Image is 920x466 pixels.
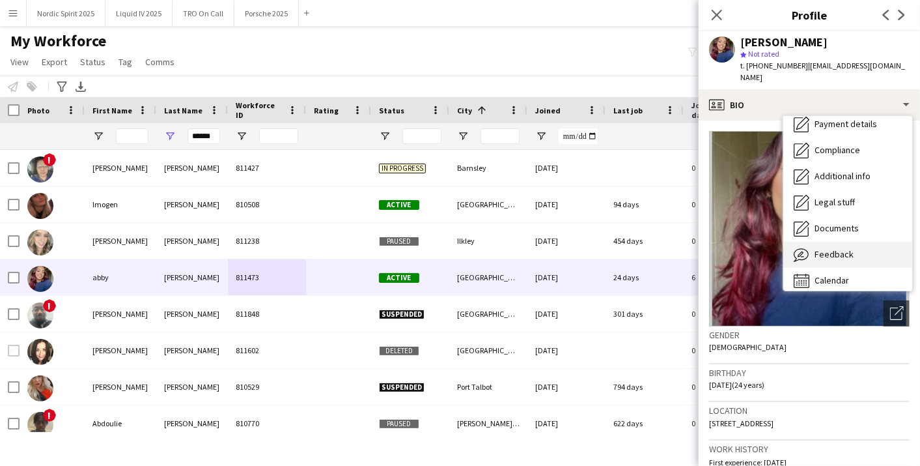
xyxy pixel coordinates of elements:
span: Export [42,56,67,68]
span: Jobs (last 90 days) [691,100,745,120]
span: Workforce ID [236,100,283,120]
button: Open Filter Menu [535,130,547,142]
div: [DATE] [527,150,606,186]
div: Ilkley [449,223,527,259]
div: [DATE] [527,332,606,368]
span: Paused [379,237,419,246]
span: Legal stuff [815,196,855,208]
div: 301 days [606,296,684,332]
div: [GEOGRAPHIC_DATA] [449,296,527,332]
div: Legal stuff [783,190,912,216]
div: 794 days [606,369,684,405]
div: [PERSON_NAME] [156,332,228,368]
h3: Work history [709,443,910,455]
span: Active [379,273,419,283]
div: 622 days [606,405,684,441]
div: Port Talbot [449,369,527,405]
h3: Gender [709,329,910,341]
span: Calendar [815,274,849,286]
span: Documents [815,222,859,234]
span: [DATE] (24 years) [709,380,764,390]
div: [PERSON_NAME] [85,296,156,332]
span: Comms [145,56,174,68]
button: Open Filter Menu [457,130,469,142]
h3: Profile [699,7,920,23]
span: Rating [314,106,339,115]
button: Open Filter Menu [92,130,104,142]
div: [PERSON_NAME] [156,186,228,222]
span: Tag [118,56,132,68]
app-action-btn: Advanced filters [54,79,70,95]
img: hannah thomas [27,339,53,365]
div: [GEOGRAPHIC_DATA] [449,259,527,295]
div: [PERSON_NAME] [85,223,156,259]
div: 24 days [606,259,684,295]
div: 810529 [228,369,306,405]
div: Feedback [783,242,912,268]
span: Last job [613,106,643,115]
a: Export [36,53,72,70]
div: 811427 [228,150,306,186]
input: Status Filter Input [402,128,441,144]
span: Active [379,200,419,210]
input: Workforce ID Filter Input [259,128,298,144]
button: TRO On Call [173,1,234,26]
div: [PERSON_NAME] [156,259,228,295]
span: Feedback [815,248,854,260]
div: Bio [699,89,920,121]
div: 0 [684,296,768,332]
div: 0 [684,405,768,441]
div: [PERSON_NAME] [156,296,228,332]
span: Additional info [815,170,871,182]
div: 811473 [228,259,306,295]
span: My Workforce [10,31,106,51]
div: Imogen [85,186,156,222]
span: Payment details [815,118,877,130]
div: [DATE] [527,223,606,259]
div: Open photos pop-in [884,300,910,327]
div: [PERSON_NAME] [85,150,156,186]
img: Katie Thomas [27,229,53,255]
span: Suspended [379,310,425,319]
div: [PERSON_NAME] [85,369,156,405]
span: In progress [379,164,426,173]
div: [PERSON_NAME] [156,150,228,186]
div: 810770 [228,405,306,441]
div: 0 [684,332,768,368]
div: 6 [684,259,768,295]
button: Liquid IV 2025 [105,1,173,26]
div: Payment details [783,111,912,138]
div: Barnsley [449,150,527,186]
div: Additional info [783,164,912,190]
div: 811602 [228,332,306,368]
span: Deleted [379,346,419,356]
span: Photo [27,106,49,115]
div: [PERSON_NAME] [85,332,156,368]
div: [DATE] [527,186,606,222]
span: City [457,106,472,115]
span: Joined [535,106,561,115]
img: Leon Thomas [27,302,53,328]
input: City Filter Input [481,128,520,144]
span: [DEMOGRAPHIC_DATA] [709,342,787,352]
app-action-btn: Export XLSX [73,79,89,95]
input: First Name Filter Input [116,128,148,144]
div: Compliance [783,138,912,164]
span: t. [PHONE_NUMBER] [740,61,808,70]
h3: Location [709,405,910,416]
span: Last Name [164,106,202,115]
span: Not rated [748,49,779,59]
span: Status [80,56,105,68]
div: 0 [684,369,768,405]
img: Amanda Thomas [27,156,53,182]
span: ! [43,299,56,312]
img: Abdoulie Thomas [27,412,53,438]
span: View [10,56,29,68]
div: [DATE] [527,405,606,441]
div: Documents [783,216,912,242]
div: 810508 [228,186,306,222]
div: Abdoulie [85,405,156,441]
div: 454 days [606,223,684,259]
div: [PERSON_NAME] [156,223,228,259]
div: [PERSON_NAME] [740,36,828,48]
